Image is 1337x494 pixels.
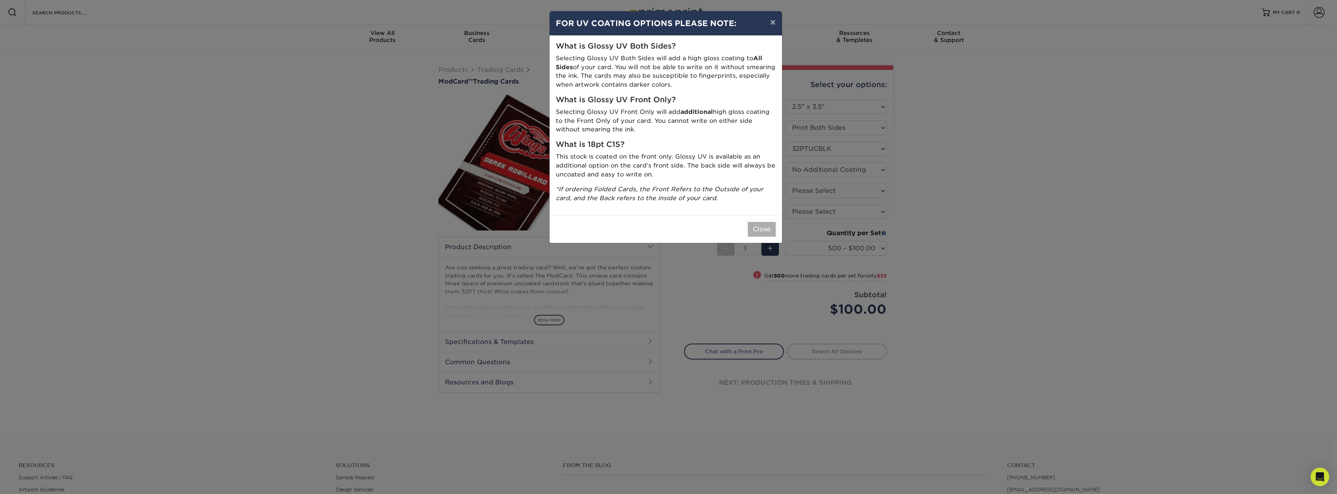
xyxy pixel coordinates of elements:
div: Open Intercom Messenger [1311,468,1329,486]
button: × [764,11,782,33]
strong: All Sides [556,54,762,71]
h5: What is 18pt C1S? [556,140,776,149]
h5: What is Glossy UV Front Only? [556,96,776,105]
h4: FOR UV COATING OPTIONS PLEASE NOTE: [556,17,776,29]
strong: additional [681,108,713,115]
h5: What is Glossy UV Both Sides? [556,42,776,51]
button: Close [748,222,776,237]
p: This stock is coated on the front only. Glossy UV is available as an additional option on the car... [556,152,776,179]
i: *If ordering Folded Cards, the Front Refers to the Outside of your card, and the Back refers to t... [556,185,763,202]
p: Selecting Glossy UV Both Sides will add a high gloss coating to of your card. You will not be abl... [556,54,776,89]
p: Selecting Glossy UV Front Only will add high gloss coating to the Front Only of your card. You ca... [556,108,776,134]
